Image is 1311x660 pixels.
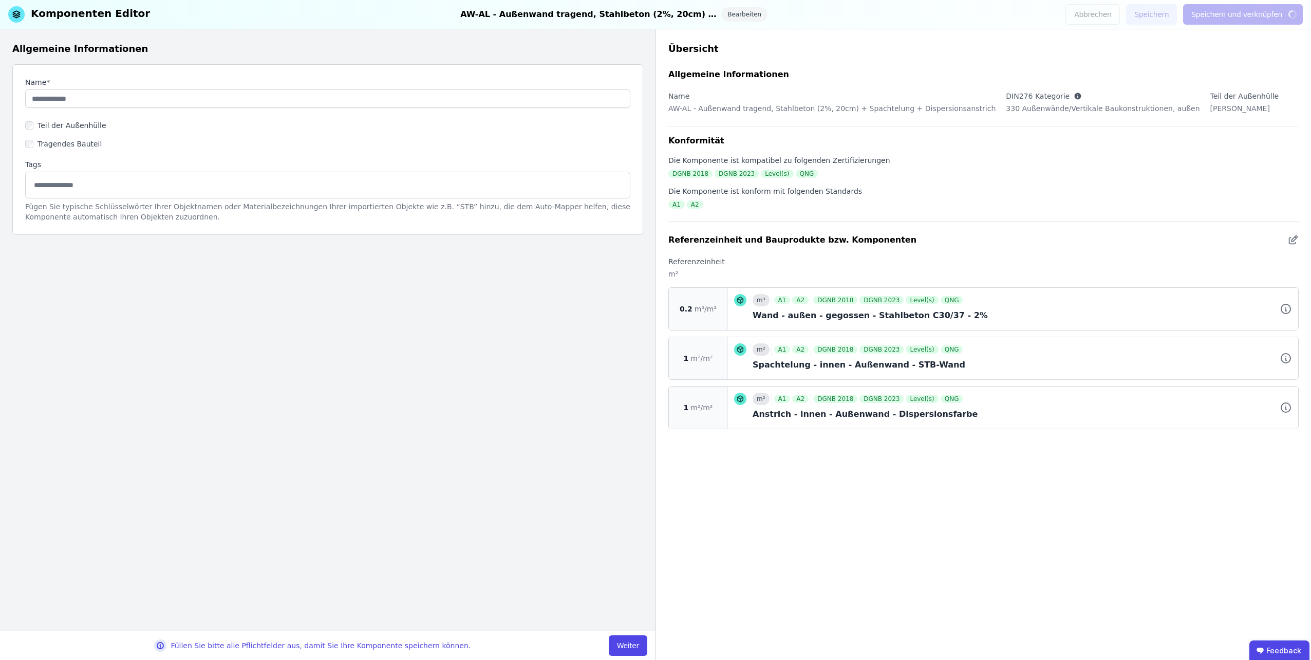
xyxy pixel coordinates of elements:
[753,393,770,405] div: m²
[668,234,916,246] div: Referenzeinheit und Bauprodukte bzw. Komponenten
[684,402,689,413] span: 1
[774,345,791,354] div: A1
[792,395,809,403] div: A2
[906,296,938,304] div: Level(s)
[753,343,770,356] div: m²
[753,309,1292,322] div: Wand - außen - gegossen - Stahlbeton C30/37 - 2%
[941,296,963,304] div: QNG
[1210,101,1279,122] div: [PERSON_NAME]
[31,6,150,23] div: Komponenten Editor
[753,294,770,306] div: m³
[753,408,1292,420] div: Anstrich - innen - Außenwand - Dispersionsfarbe
[668,42,1299,56] div: Übersicht
[941,395,963,403] div: QNG
[774,296,791,304] div: A1
[12,42,643,56] div: Allgemeine Informationen
[753,359,1292,371] div: Spachtelung - innen - Außenwand - STB-Wand
[668,170,713,178] div: DGNB 2018
[1006,101,1200,122] div: 330 Außenwände/Vertikale Baukonstruktionen, außen
[33,120,106,131] label: Teil der Außenhülle
[813,296,857,304] div: DGNB 2018
[1126,4,1177,25] button: Speichern
[906,395,938,403] div: Level(s)
[668,155,1299,166] div: Die Komponente ist kompatibel zu folgenden Zertifizierungen
[668,200,685,209] div: A1
[906,345,938,354] div: Level(s)
[684,353,689,363] span: 1
[813,345,857,354] div: DGNB 2018
[668,256,725,267] label: Referenzeinheit
[813,395,857,403] div: DGNB 2018
[715,170,759,178] div: DGNB 2023
[668,267,725,287] div: m²
[695,304,717,314] span: m³/m²
[25,77,630,87] label: Name*
[33,139,102,149] label: Tragendes Bauteil
[668,101,996,122] div: AW-AL - Außenwand tragend, Stahlbeton (2%, 20cm) + Spachtelung + Dispersionsanstrich
[721,7,767,22] div: Bearbeiten
[792,345,809,354] div: A2
[460,7,717,22] div: AW-AL - Außenwand tragend, Stahlbeton (2%, 20cm) + Spachtelung + Dispersionsanstrich
[690,402,713,413] span: m²/m²
[1065,4,1120,25] button: Abbrechen
[25,159,630,170] label: Tags
[761,170,793,178] div: Level(s)
[859,395,904,403] div: DGNB 2023
[1006,91,1070,101] label: DIN276 Kategorie
[1210,91,1279,101] label: Teil der Außenhülle
[680,304,692,314] span: 0.2
[687,200,703,209] div: A2
[668,68,789,81] div: Allgemeine Informationen
[941,345,963,354] div: QNG
[1183,4,1303,25] button: Speichern und verknüpfen
[774,395,791,403] div: A1
[859,345,904,354] div: DGNB 2023
[668,135,1299,147] div: Konformität
[796,170,818,178] div: QNG
[792,296,809,304] div: A2
[25,201,630,222] div: Fügen Sie typische Schlüsselwörter Ihrer Objektnamen oder Materialbezeichnungen Ihrer importierte...
[668,91,689,101] label: Name
[690,353,713,363] span: m²/m²
[171,640,471,651] div: Füllen Sie bitte alle Pflichtfelder aus, damit Sie Ihre Komponente speichern können.
[609,635,647,656] button: Weiter
[668,186,1299,196] div: Die Komponente ist konform mit folgenden Standards
[859,296,904,304] div: DGNB 2023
